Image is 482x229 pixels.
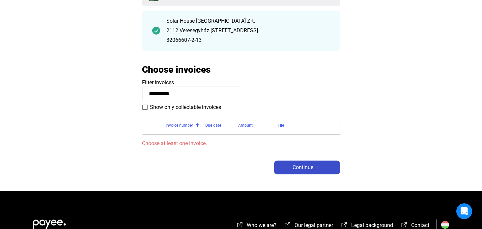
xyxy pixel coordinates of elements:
[239,121,253,129] div: Amount
[152,27,160,35] img: checkmark-darker-green-circle
[293,164,313,171] span: Continue
[274,161,340,174] button: Continuearrow-right-white
[206,121,221,129] div: Due date
[441,221,449,229] img: HU.svg
[351,222,393,228] span: Legal background
[236,221,244,228] img: external-link-white
[456,203,472,219] div: Open Intercom Messenger
[167,36,330,44] div: 32066607-2-13
[167,17,330,25] div: Solar House [GEOGRAPHIC_DATA] Zrt.
[400,221,408,228] img: external-link-white
[206,121,239,129] div: Due date
[247,222,276,228] span: Who we are?
[411,222,429,228] span: Contact
[278,121,284,129] div: File
[166,121,193,129] div: Invoice number
[284,221,292,228] img: external-link-white
[340,221,348,228] img: external-link-white
[239,121,278,129] div: Amount
[295,222,333,228] span: Our legal partner
[278,121,332,129] div: File
[166,121,206,129] div: Invoice number
[142,64,211,75] h2: Choose invoices
[167,27,330,35] div: 2112 Veresegyház [STREET_ADDRESS].
[150,103,221,111] span: Show only collectable invoices
[142,79,174,86] span: Filter invoices
[313,166,321,169] img: arrow-right-white
[142,140,340,147] span: Choose at least one invoice.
